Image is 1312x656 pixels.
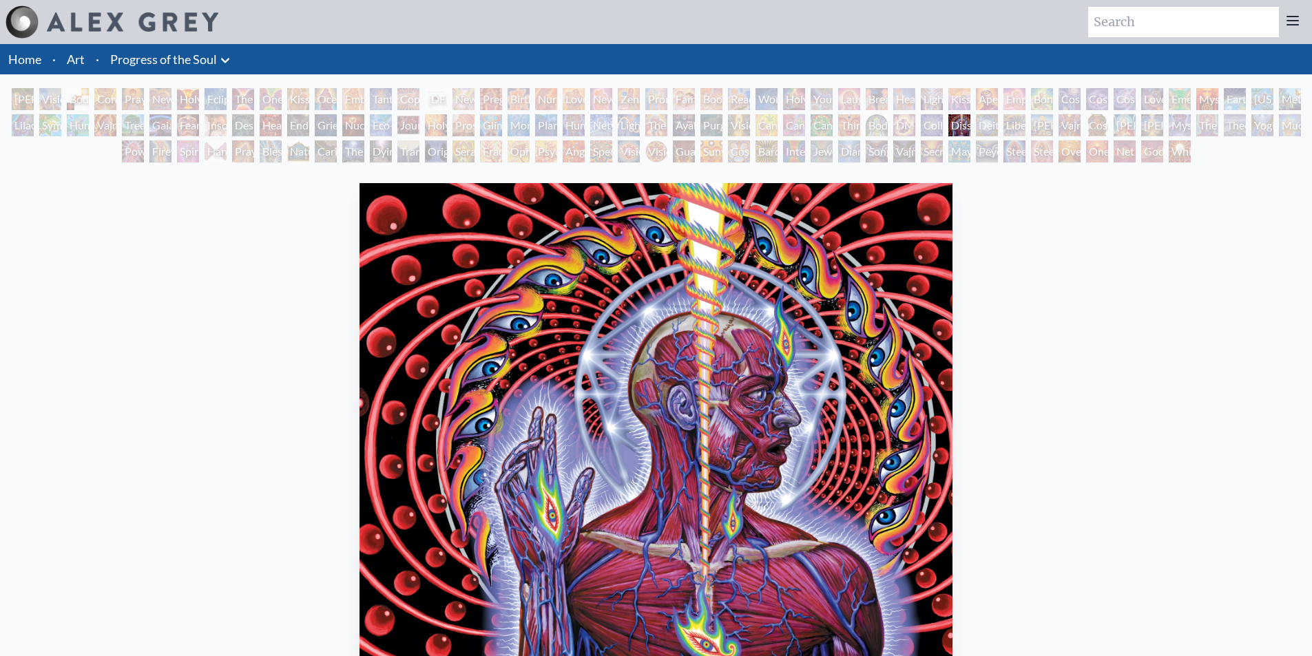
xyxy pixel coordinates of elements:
[315,114,337,136] div: Grieving
[1031,88,1053,110] div: Bond
[67,88,89,110] div: Body, Mind, Spirit
[1141,114,1163,136] div: [PERSON_NAME]
[122,88,144,110] div: Praying
[1169,140,1191,162] div: White Light
[948,114,970,136] div: Dissectional Art for Tool's Lateralus CD
[645,88,667,110] div: Promise
[1031,114,1053,136] div: [PERSON_NAME]
[397,140,419,162] div: Transfiguration
[976,140,998,162] div: Peyote Being
[1224,88,1246,110] div: Earth Energies
[397,88,419,110] div: Copulating
[535,140,557,162] div: Psychomicrograph of a Fractal Paisley Cherub Feather Tip
[452,140,475,162] div: Seraphic Transport Docking on the Third Eye
[563,88,585,110] div: Love Circuit
[893,114,915,136] div: DMT - The Spirit Molecule
[1003,140,1025,162] div: Steeplehead 1
[838,88,860,110] div: Laughing Man
[1059,88,1081,110] div: Cosmic Creativity
[122,140,144,162] div: Power to the Peaceful
[535,114,557,136] div: Planetary Prayers
[645,114,667,136] div: The Shulgins and their Alchemical Angels
[122,114,144,136] div: Tree & Person
[618,88,640,110] div: Zena Lotus
[287,88,309,110] div: Kissing
[287,140,309,162] div: Nature of Mind
[866,88,888,110] div: Breathing
[590,140,612,162] div: Spectral Lotus
[67,50,85,69] a: Art
[342,114,364,136] div: Nuclear Crucifixion
[783,114,805,136] div: Cannabis Sutra
[315,140,337,162] div: Caring
[948,140,970,162] div: Mayan Being
[342,88,364,110] div: Embracing
[110,50,217,69] a: Progress of the Soul
[232,88,254,110] div: The Kiss
[177,114,199,136] div: Fear
[177,140,199,162] div: Spirit Animates the Flesh
[1251,114,1273,136] div: Yogi & the Möbius Sphere
[1003,114,1025,136] div: Liberation Through Seeing
[811,140,833,162] div: Jewel Being
[12,88,34,110] div: [PERSON_NAME] & Eve
[1141,88,1163,110] div: Love is a Cosmic Force
[811,114,833,136] div: Cannabacchus
[39,88,61,110] div: Visionary Origin of Language
[1086,140,1108,162] div: One
[90,44,105,74] li: ·
[452,114,475,136] div: Prostration
[838,140,860,162] div: Diamond Being
[728,114,750,136] div: Vision Tree
[1114,88,1136,110] div: Cosmic Lovers
[921,140,943,162] div: Secret Writing Being
[756,114,778,136] div: Cannabis Mudra
[342,140,364,162] div: The Soul Finds It's Way
[756,88,778,110] div: Wonder
[590,88,612,110] div: New Family
[1003,88,1025,110] div: Empowerment
[149,140,171,162] div: Firewalking
[177,88,199,110] div: Holy Grail
[1196,88,1218,110] div: Mysteriosa 2
[480,88,502,110] div: Pregnancy
[921,114,943,136] div: Collective Vision
[976,88,998,110] div: Aperture
[315,88,337,110] div: Ocean of Love Bliss
[232,114,254,136] div: Despair
[425,88,447,110] div: [DEMOGRAPHIC_DATA] Embryo
[563,114,585,136] div: Human Geometry
[149,88,171,110] div: New Man New Woman
[1169,88,1191,110] div: Emerald Grail
[94,114,116,136] div: Vajra Horse
[1169,114,1191,136] div: Mystic Eye
[535,88,557,110] div: Nursing
[1224,114,1246,136] div: Theologue
[893,88,915,110] div: Healing
[1251,88,1273,110] div: [US_STATE] Song
[976,114,998,136] div: Deities & Demons Drinking from the Milky Pool
[232,140,254,162] div: Praying Hands
[370,140,392,162] div: Dying
[700,88,722,110] div: Boo-boo
[425,140,447,162] div: Original Face
[452,88,475,110] div: Newborn
[205,140,227,162] div: Hands that See
[508,114,530,136] div: Monochord
[756,140,778,162] div: Bardo Being
[508,88,530,110] div: Birth
[811,88,833,110] div: Young & Old
[260,114,282,136] div: Headache
[893,140,915,162] div: Vajra Being
[590,114,612,136] div: Networks
[700,140,722,162] div: Sunyata
[67,114,89,136] div: Humming Bird
[728,88,750,110] div: Reading
[700,114,722,136] div: Purging
[1196,114,1218,136] div: The Seer
[673,140,695,162] div: Guardian of Infinite Vision
[838,114,860,136] div: Third Eye Tears of Joy
[94,88,116,110] div: Contemplation
[866,140,888,162] div: Song of Vajra Being
[397,114,419,136] div: Journey of the Wounded Healer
